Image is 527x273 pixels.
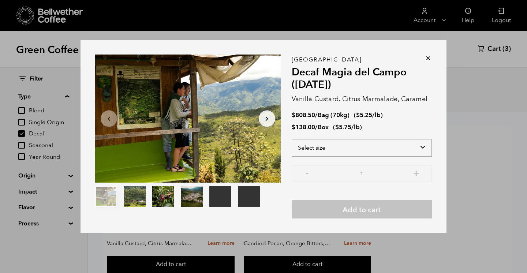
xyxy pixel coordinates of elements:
[354,111,383,119] span: ( )
[238,186,260,207] video: Your browser does not support the video tag.
[292,123,315,131] bdi: 138.00
[351,123,360,131] span: /lb
[356,111,372,119] bdi: 5.25
[372,111,381,119] span: /lb
[303,169,312,176] button: -
[318,111,350,119] span: Bag (70kg)
[356,111,360,119] span: $
[292,94,432,104] p: Vanilla Custard, Citrus Marmalade, Caramel
[412,169,421,176] button: +
[209,186,231,207] video: Your browser does not support the video tag.
[292,66,432,91] h2: Decaf Magia del Campo ([DATE])
[315,111,318,119] span: /
[335,123,351,131] bdi: 5.75
[333,123,362,131] span: ( )
[292,111,295,119] span: $
[292,111,315,119] bdi: 808.50
[292,200,432,218] button: Add to cart
[335,123,339,131] span: $
[318,123,329,131] span: Box
[292,123,295,131] span: $
[315,123,318,131] span: /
